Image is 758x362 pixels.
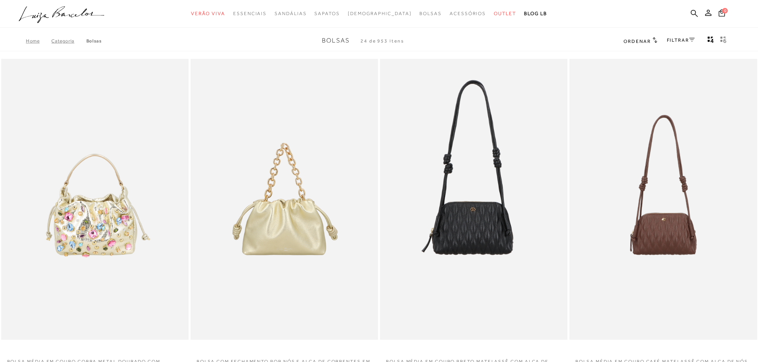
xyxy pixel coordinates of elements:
[314,6,339,21] a: categoryNavScreenReaderText
[524,11,547,16] span: BLOG LB
[494,11,516,16] span: Outlet
[191,60,377,339] img: BOLSA COM FECHAMENTO POR NÓS E ALÇA DE CORRENTES EM COURO DOURADO PEQUENA
[86,38,102,44] a: Bolsas
[494,6,516,21] a: categoryNavScreenReaderText
[718,36,729,46] button: gridText6Desc
[322,37,350,44] span: Bolsas
[705,36,716,46] button: Mostrar 4 produtos por linha
[191,60,377,339] a: BOLSA COM FECHAMENTO POR NÓS E ALÇA DE CORRENTES EM COURO DOURADO PEQUENA BOLSA COM FECHAMENTO PO...
[360,38,404,44] span: 24 de 953 itens
[450,11,486,16] span: Acessórios
[381,60,567,339] img: BOLSA MÉDIA EM COURO PRETO MATELASSÊ COM ALÇA DE NÓS
[314,11,339,16] span: Sapatos
[419,11,442,16] span: Bolsas
[51,38,86,44] a: Categoria
[381,60,567,339] a: BOLSA MÉDIA EM COURO PRETO MATELASSÊ COM ALÇA DE NÓS BOLSA MÉDIA EM COURO PRETO MATELASSÊ COM ALÇ...
[450,6,486,21] a: categoryNavScreenReaderText
[524,6,547,21] a: BLOG LB
[348,6,412,21] a: noSubCategoriesText
[348,11,412,16] span: [DEMOGRAPHIC_DATA]
[667,37,695,43] a: FILTRAR
[191,6,225,21] a: categoryNavScreenReaderText
[233,6,267,21] a: categoryNavScreenReaderText
[722,8,728,14] span: 0
[275,11,306,16] span: Sandálias
[570,60,756,339] img: BOLSA MÉDIA EM COURO CAFÉ MATELASSÊ COM ALÇA DE NÓS
[2,60,188,339] a: BOLSA MÉDIA EM COURO COBRA METAL DOURADO COM PEDRAS APLICADAS BOLSA MÉDIA EM COURO COBRA METAL DO...
[191,11,225,16] span: Verão Viva
[26,38,51,44] a: Home
[570,60,756,339] a: BOLSA MÉDIA EM COURO CAFÉ MATELASSÊ COM ALÇA DE NÓS BOLSA MÉDIA EM COURO CAFÉ MATELASSÊ COM ALÇA ...
[275,6,306,21] a: categoryNavScreenReaderText
[419,6,442,21] a: categoryNavScreenReaderText
[2,60,188,339] img: BOLSA MÉDIA EM COURO COBRA METAL DOURADO COM PEDRAS APLICADAS
[233,11,267,16] span: Essenciais
[716,9,727,19] button: 0
[624,39,651,44] span: Ordenar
